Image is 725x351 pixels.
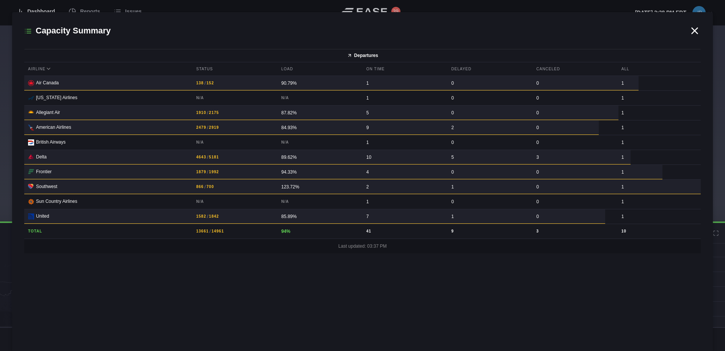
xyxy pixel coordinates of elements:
[451,124,527,131] div: 2
[196,169,206,175] b: 1879
[196,95,272,101] b: N/A
[621,109,697,116] div: 1
[366,124,442,131] div: 9
[366,139,442,146] div: 1
[207,169,208,175] span: /
[204,80,206,87] span: /
[36,184,57,189] span: Southwest
[366,228,442,234] b: 41
[36,95,77,100] span: [US_STATE] Airlines
[196,154,206,160] b: 4643
[281,154,357,161] div: 89.62%
[451,80,527,87] div: 0
[537,80,612,87] div: 0
[196,139,272,145] b: N/A
[207,80,214,86] b: 152
[207,184,214,190] b: 700
[533,62,616,76] div: Canceled
[196,228,209,234] b: 13661
[537,213,612,220] div: 0
[447,62,530,76] div: Delayed
[24,24,689,37] h2: Capacity Summary
[621,80,697,87] div: 1
[24,49,701,62] button: Departures
[537,169,612,175] div: 0
[451,109,527,116] div: 0
[451,95,527,101] div: 0
[281,139,357,145] b: N/A
[537,183,612,190] div: 0
[537,95,612,101] div: 0
[621,228,697,234] b: 10
[207,154,208,161] span: /
[366,213,442,220] div: 7
[36,169,52,174] span: Frontier
[366,95,442,101] div: 1
[28,228,187,234] b: Total
[621,95,697,101] div: 1
[204,183,206,190] span: /
[36,199,77,204] span: Sun Country Airlines
[621,124,697,131] div: 1
[36,125,71,130] span: American Airlines
[281,228,357,235] div: 94%
[281,95,357,101] b: N/A
[281,169,357,175] div: 94.33%
[207,124,208,131] span: /
[24,62,191,76] div: Airline
[209,110,219,115] b: 2175
[281,183,357,190] div: 123.72%
[537,124,612,131] div: 0
[209,154,219,160] b: 5181
[196,80,204,86] b: 138
[537,139,612,146] div: 0
[537,228,612,234] b: 3
[196,213,206,219] b: 1582
[207,109,208,116] span: /
[618,62,701,76] div: All
[366,80,442,87] div: 1
[196,110,206,115] b: 1910
[451,213,527,220] div: 1
[281,124,357,131] div: 84.93%
[193,62,276,76] div: Status
[36,154,47,160] span: Delta
[451,169,527,175] div: 0
[209,213,219,219] b: 1842
[36,80,59,85] span: Air Canada
[278,62,361,76] div: Load
[366,183,442,190] div: 2
[212,228,224,234] b: 14961
[196,199,272,204] b: N/A
[537,198,612,205] div: 0
[537,154,612,161] div: 3
[366,109,442,116] div: 5
[196,184,204,190] b: 866
[209,169,219,175] b: 1992
[36,139,66,145] span: British Airways
[209,228,210,235] span: /
[621,198,697,205] div: 1
[621,139,697,146] div: 1
[24,239,701,253] div: Last updated: 03:37 PM
[36,110,60,115] span: Allegiant Air
[451,198,527,205] div: 0
[366,198,442,205] div: 1
[451,183,527,190] div: 1
[366,154,442,161] div: 10
[621,213,697,220] div: 1
[451,228,527,234] b: 9
[207,213,208,220] span: /
[196,125,206,130] b: 2479
[281,213,357,220] div: 85.89%
[451,139,527,146] div: 0
[281,80,357,87] div: 90.79%
[451,154,527,161] div: 5
[281,109,357,116] div: 87.82%
[537,109,612,116] div: 0
[36,213,49,219] span: United
[362,62,446,76] div: On Time
[209,125,219,130] b: 2919
[621,169,697,175] div: 1
[621,154,697,161] div: 1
